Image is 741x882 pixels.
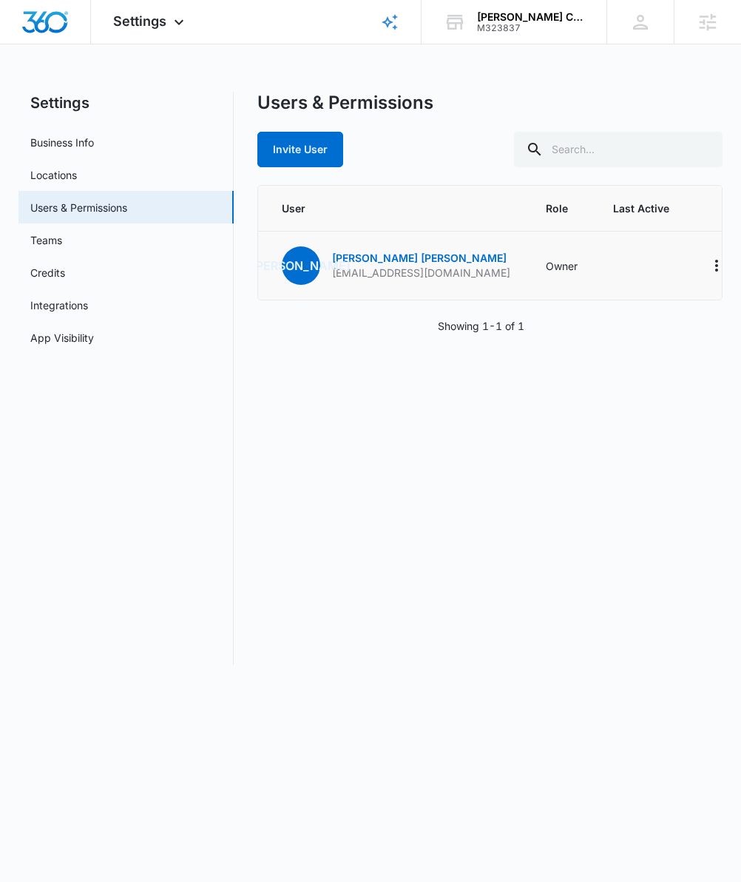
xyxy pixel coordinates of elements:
h2: Settings [18,92,234,114]
a: Integrations [30,297,88,313]
span: Last Active [613,201,669,216]
button: Actions [705,254,728,277]
a: Teams [30,232,62,248]
a: Credits [30,265,65,280]
div: account id [477,23,585,33]
a: Users & Permissions [30,200,127,215]
span: Role [546,201,578,216]
span: [PERSON_NAME] [282,246,320,285]
p: [EMAIL_ADDRESS][DOMAIN_NAME] [332,266,510,280]
a: Invite User [257,143,343,155]
a: App Visibility [30,330,94,346]
button: Invite User [257,132,343,167]
input: Search... [514,132,723,167]
div: account name [477,11,585,23]
span: Settings [113,13,166,29]
span: User [282,201,510,216]
h1: Users & Permissions [257,92,433,114]
a: [PERSON_NAME] [282,260,320,272]
a: [PERSON_NAME] [PERSON_NAME] [332,252,507,264]
p: Showing 1-1 of 1 [438,318,524,334]
td: Owner [528,232,595,300]
a: Locations [30,167,77,183]
a: Business Info [30,135,94,150]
